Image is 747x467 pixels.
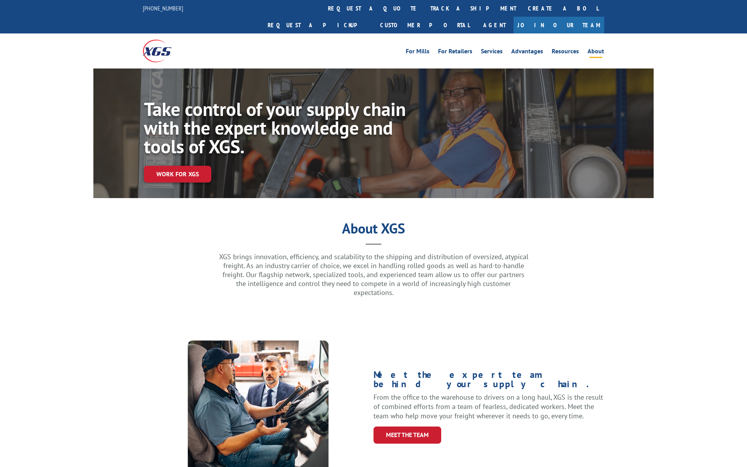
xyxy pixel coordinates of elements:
p: From the office to the warehouse to drivers on a long haul, XGS is the result of combined efforts... [373,393,604,420]
a: Join Our Team [514,17,604,33]
h1: Take control of your supply chain with the expert knowledge and tools of XGS. [144,100,408,160]
a: Customer Portal [374,17,475,33]
a: Request a pickup [262,17,374,33]
a: For Retailers [438,48,472,57]
h1: About XGS [93,223,654,238]
a: Meet the Team [373,427,441,443]
a: [PHONE_NUMBER] [143,4,183,12]
a: Work for XGS [144,166,211,183]
h1: Meet the expert team behind your supply chain. [373,370,604,393]
a: For Mills [406,48,430,57]
a: Resources [552,48,579,57]
a: Services [481,48,503,57]
a: Advantages [511,48,543,57]
p: XGS brings innovation, efficiency, and scalability to the shipping and distribution of oversized,... [218,252,529,297]
a: About [587,48,604,57]
a: Agent [475,17,514,33]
